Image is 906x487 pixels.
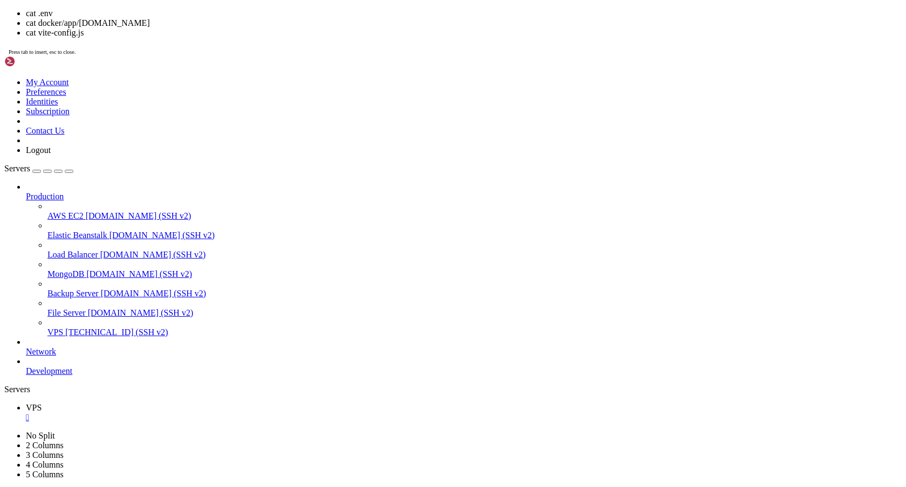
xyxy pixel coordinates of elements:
[108,282,125,290] span: done
[4,31,765,40] x-row: docker/dbdata/b2b/settings.ibd
[4,282,765,291] x-row: Stopping b2b-app ...
[26,431,55,440] a: No Split
[26,28,902,38] li: cat vite-config.js
[108,336,125,344] span: done
[4,327,765,336] x-row: Removing b2b-mailhog ...
[26,413,902,422] a: 
[101,289,207,298] span: [DOMAIN_NAME] (SSH v2)
[4,407,765,416] x-row: root@ubuntu:~/var/www/bizeelike# cat
[47,269,902,279] a: MongoDB [DOMAIN_NAME] (SSH v2)
[26,460,64,469] a: 4 Columns
[4,192,765,201] x-row: HEAD is now at c2a136b optimize project
[4,385,902,394] div: Servers
[4,291,765,300] x-row: Stopping b2b-mailhog ...
[47,298,902,318] li: File Server [DOMAIN_NAME] (SSH v2)
[4,58,765,67] x-row: docker/dbdata/binlog.index
[26,18,902,28] li: cat docker/app/[DOMAIN_NAME]
[26,470,64,479] a: 5 Columns
[47,279,902,298] li: Backup Server [DOMAIN_NAME] (SSH v2)
[108,318,125,326] span: done
[100,250,206,259] span: [DOMAIN_NAME] (SSH v2)
[108,273,125,282] span: done
[4,103,765,112] x-row: docker/dbdata/undo_001
[26,357,902,376] li: Development
[26,78,69,87] a: My Account
[4,165,765,175] x-row: From [URL][DOMAIN_NAME]
[4,336,765,345] x-row: Removing b2b-db ...
[86,211,191,220] span: [DOMAIN_NAME] (SSH v2)
[26,182,902,337] li: Production
[47,240,902,260] li: Load Balancer [DOMAIN_NAME] (SSH v2)
[26,145,51,155] a: Logout
[4,201,765,211] x-row: root@ubuntu:~/var/www/bizeelike# git clean -fd
[4,184,765,193] x-row: root@ubuntu:~/var/www/bizeelike# git reset --hard origin/main
[4,318,765,327] x-row: Removing b2b-app ...
[26,192,64,201] span: Production
[26,366,902,376] a: Development
[4,13,765,23] x-row: docker/dbdata/b2b/role_user.ibd
[47,211,902,221] a: AWS EC2 [DOMAIN_NAME] (SSH v2)
[4,130,765,139] x-row: Aborting
[4,273,765,282] x-row: Stopping b2b-nginx ...
[4,22,765,31] x-row: docker/dbdata/b2b/sessions.ibd
[88,308,194,317] span: [DOMAIN_NAME] (SSH v2)
[47,308,902,318] a: File Server [DOMAIN_NAME] (SSH v2)
[4,148,765,157] x-row: Username for '[URL][DOMAIN_NAME]': [PERSON_NAME][EMAIL_ADDRESS][DOMAIN_NAME]
[26,87,66,96] a: Preferences
[4,67,765,76] x-row: docker/dbdata/ib_buffer_pool
[26,107,70,116] a: Subscription
[26,347,56,356] span: Network
[4,85,765,94] x-row: docker/dbdata/ibtmp1
[47,328,902,337] a: VPS [TECHNICAL_ID] (SSH v2)
[26,403,902,422] a: VPS
[9,49,75,55] span: Press tab to insert, esc to close.
[26,347,902,357] a: Network
[47,231,107,240] span: Elastic Beanstalk
[4,210,765,219] x-row: Removing [DOMAIN_NAME]
[173,407,177,416] div: (37, 45)
[108,372,125,380] span: done
[47,250,98,259] span: Load Balancer
[47,289,99,298] span: Backup Server
[47,211,84,220] span: AWS EC2
[108,309,125,317] span: done
[108,300,125,309] span: done
[4,300,765,309] x-row: Stopping b2b-db ...
[26,192,902,201] a: Production
[4,175,765,184] x-row: * branch main -> FETCH_HEAD
[4,389,765,399] x-row: Creating b2b-app ...
[4,399,765,408] x-row: Creating b2b-nginx ...
[4,345,765,354] x-row: Removing network bizeelike_b2b-network
[4,164,30,173] span: Servers
[4,372,765,381] x-row: Creating b2b-mailhog ...
[4,264,765,273] x-row: root@ubuntu:~/var/www/bizeelike# docker-compose down
[4,309,765,318] x-row: Removing b2b-nginx ...
[108,389,125,398] span: done
[108,380,125,389] span: done
[4,4,765,13] x-row: docker/dbdata/b2b/orders.ibd
[47,308,86,317] span: File Server
[47,328,63,337] span: VPS
[47,269,84,279] span: MongoDB
[26,126,65,135] a: Contact Us
[26,441,64,450] a: 2 Columns
[4,237,765,246] x-row: Your branch is up to date with 'origin/main'.
[47,221,902,240] li: Elastic Beanstalk [DOMAIN_NAME] (SSH v2)
[4,380,765,389] x-row: Creating b2b-db ...
[47,201,902,221] li: AWS EC2 [DOMAIN_NAME] (SSH v2)
[4,164,73,173] a: Servers
[47,289,902,298] a: Backup Server [DOMAIN_NAME] (SSH v2)
[26,403,42,412] span: VPS
[26,97,58,106] a: Identities
[47,231,902,240] a: Elastic Beanstalk [DOMAIN_NAME] (SSH v2)
[4,121,765,130] x-row: Please commit your changes or stash them before you merge.
[65,328,168,337] span: [TECHNICAL_ID] (SSH v2)
[26,366,72,375] span: Development
[4,76,765,85] x-row: docker/dbdata/ibdata1
[26,9,902,18] li: cat .env
[4,49,765,58] x-row: docker/dbdata/binlog.000014
[47,260,902,279] li: MongoDB [DOMAIN_NAME] (SSH v2)
[108,291,125,300] span: done
[86,269,192,279] span: [DOMAIN_NAME] (SSH v2)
